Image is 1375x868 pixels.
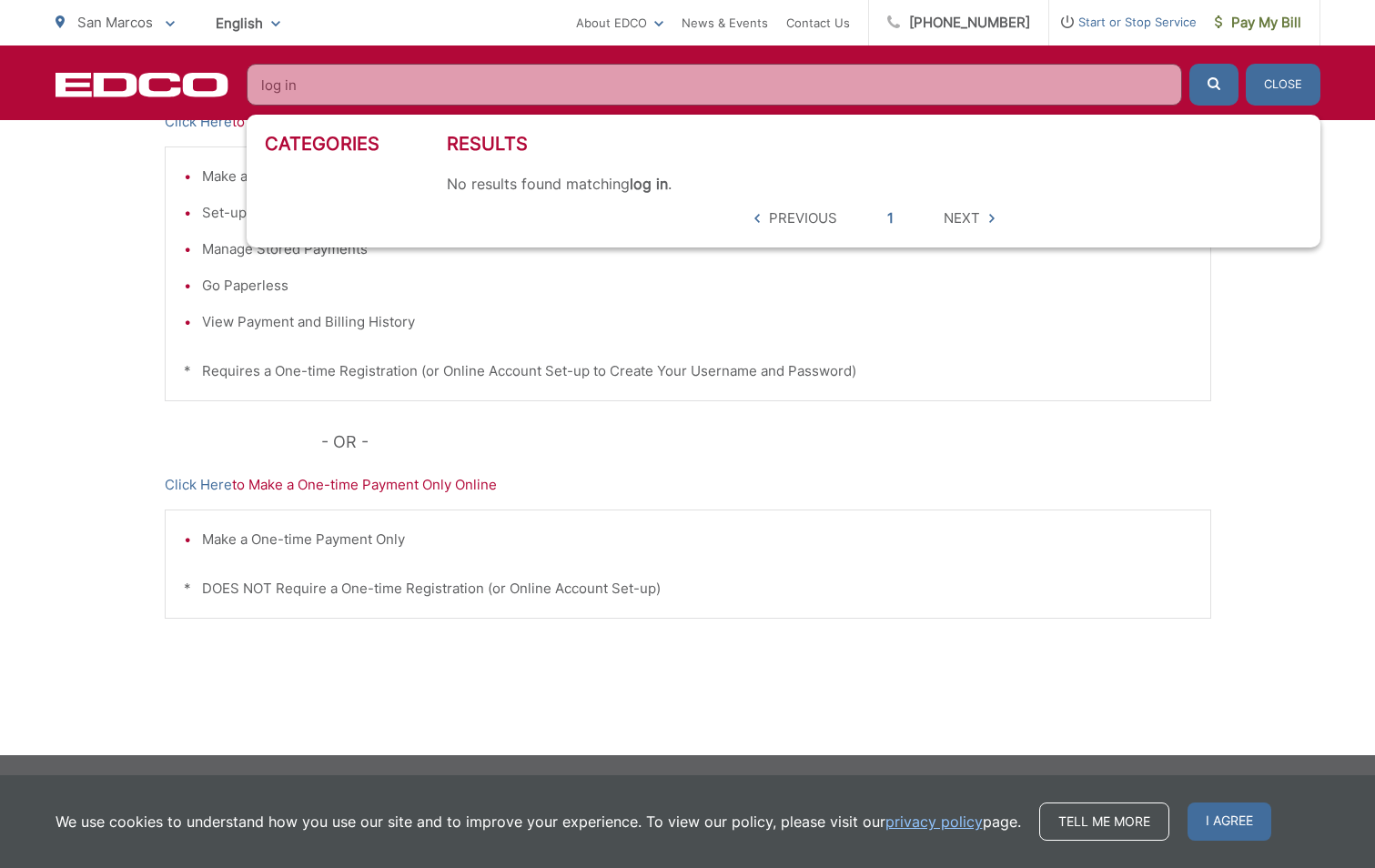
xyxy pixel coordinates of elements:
[1188,802,1271,841] span: I agree
[202,275,1192,297] li: Go Paperless
[247,64,1182,106] input: Search
[56,811,1021,833] p: We use cookies to understand how you use our site and to improve your experience. To view our pol...
[887,207,894,229] a: 1
[1215,12,1301,34] span: Pay My Bill
[682,12,768,34] a: News & Events
[202,311,1192,333] li: View Payment and Billing History
[184,578,1192,600] p: * DOES NOT Require a One-time Registration (or Online Account Set-up)
[1039,802,1169,841] a: Tell me more
[202,529,1192,550] li: Make a One-time Payment Only
[447,175,1302,193] div: No results found matching .
[630,175,668,193] strong: log in
[885,811,983,833] a: privacy policy
[1246,64,1320,106] button: Close
[769,207,837,229] span: Previous
[447,133,1302,155] h3: Results
[202,238,1192,260] li: Manage Stored Payments
[165,474,1211,496] p: to Make a One-time Payment Only Online
[184,360,1192,382] p: * Requires a One-time Registration (or Online Account Set-up to Create Your Username and Password)
[1189,64,1239,106] button: Submit the search query.
[321,429,1211,456] p: - OR -
[265,133,447,155] h3: Categories
[165,111,232,133] a: Click Here
[165,474,232,496] a: Click Here
[165,111,1211,133] p: to View, Pay, and Manage Your Bill Online
[202,166,1192,187] li: Make a One-time Payment or Schedule a One-time Payment
[56,72,228,97] a: EDCD logo. Return to the homepage.
[786,12,850,34] a: Contact Us
[202,202,1192,224] li: Set-up Auto-pay
[77,14,153,31] span: San Marcos
[576,12,663,34] a: About EDCO
[944,207,980,229] span: Next
[202,7,294,39] span: English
